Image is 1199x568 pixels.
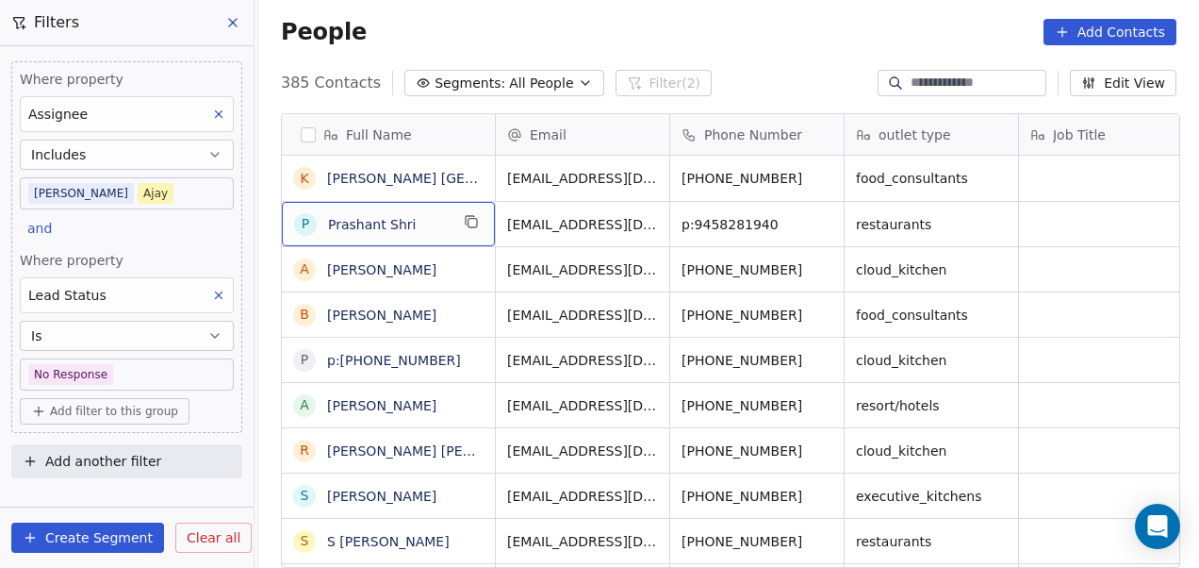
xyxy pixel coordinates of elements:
div: B [300,305,309,325]
button: Edit View [1070,70,1176,96]
span: restaurants [856,215,1007,234]
span: p:9458281940 [682,215,832,234]
div: S [301,486,309,506]
span: food_consultants [856,169,1007,188]
span: [EMAIL_ADDRESS][DOMAIN_NAME] [507,169,658,188]
div: outlet type [845,114,1018,155]
span: All People [509,74,573,93]
span: [EMAIL_ADDRESS][DOMAIN_NAME] [507,306,658,325]
div: P [302,214,309,234]
span: [EMAIL_ADDRESS][DOMAIN_NAME] [507,396,658,415]
div: Full Name [282,114,495,155]
div: A [300,395,309,415]
span: restaurants [856,532,1007,551]
span: food_consultants [856,306,1007,325]
span: Job Title [1053,125,1106,144]
a: [PERSON_NAME] [327,398,436,413]
div: Phone Number [670,114,844,155]
span: resort/hotels [856,396,1007,415]
span: [PHONE_NUMBER] [682,532,832,551]
span: Segments: [435,74,505,93]
button: Add Contacts [1043,19,1176,45]
div: Job Title [1019,114,1192,155]
span: Email [530,125,567,144]
div: K [300,169,308,189]
span: cloud_kitchen [856,351,1007,370]
span: [PHONE_NUMBER] [682,396,832,415]
span: [PHONE_NUMBER] [682,169,832,188]
div: R [300,441,309,460]
span: [EMAIL_ADDRESS][DOMAIN_NAME] [507,351,658,370]
div: A [300,259,309,279]
button: Filter(2) [616,70,713,96]
span: [PHONE_NUMBER] [682,487,832,506]
span: cloud_kitchen [856,442,1007,460]
span: 385 Contacts [281,72,381,94]
span: outlet type [879,125,951,144]
div: Email [496,114,669,155]
a: [PERSON_NAME] [GEOGRAPHIC_DATA] [327,171,580,186]
a: [PERSON_NAME] [327,308,436,323]
span: [PHONE_NUMBER] [682,306,832,325]
a: [PERSON_NAME] [327,489,436,504]
span: [EMAIL_ADDRESS][DOMAIN_NAME] [507,215,658,234]
span: [PHONE_NUMBER] [682,260,832,279]
span: [PHONE_NUMBER] [682,442,832,460]
span: [EMAIL_ADDRESS][DOMAIN_NAME] [507,260,658,279]
a: [PERSON_NAME] [327,262,436,277]
div: S [301,531,309,551]
a: S [PERSON_NAME] [327,534,450,549]
a: Prashant Shri [328,217,417,232]
span: cloud_kitchen [856,260,1007,279]
a: p:[PHONE_NUMBER] [327,353,461,368]
span: [EMAIL_ADDRESS][DOMAIN_NAME] [507,532,658,551]
a: [PERSON_NAME] [PERSON_NAME] [327,443,550,459]
span: [EMAIL_ADDRESS][DOMAIN_NAME] [507,442,658,460]
div: p [301,350,308,370]
span: People [281,18,367,46]
span: executive_kitchens [856,487,1007,506]
span: Phone Number [704,125,802,144]
span: [EMAIL_ADDRESS][DOMAIN_NAME] [507,487,658,506]
span: Full Name [346,125,412,144]
span: [PHONE_NUMBER] [682,351,832,370]
div: Open Intercom Messenger [1135,504,1180,549]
